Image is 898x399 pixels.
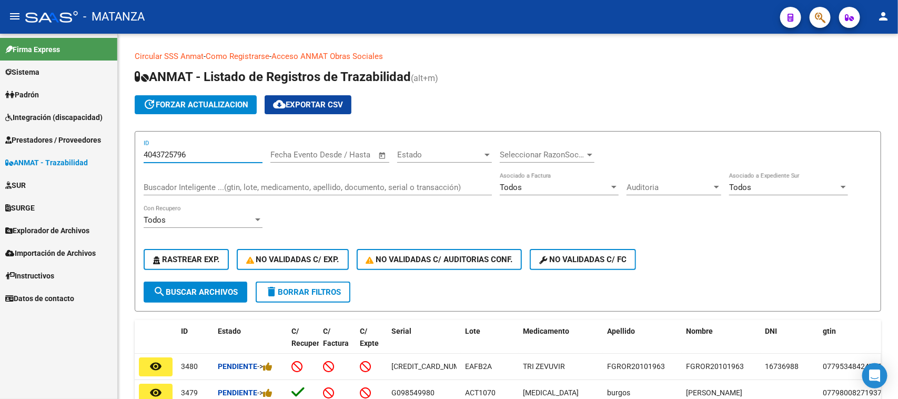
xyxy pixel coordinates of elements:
button: forzar actualizacion [135,95,257,114]
mat-icon: delete [265,285,278,298]
span: TRI ZEVUVIR [523,362,565,371]
p: - - [135,51,881,62]
span: burgos [607,388,630,397]
span: Sistema [5,66,39,78]
span: C/ Recupero [291,327,324,347]
span: No validadas c/ FC [539,255,627,264]
span: ID [181,327,188,335]
span: ACT1070 [465,388,496,397]
span: -> [257,362,273,371]
span: Seleccionar RazonSocial [500,150,585,159]
span: C/ Factura [323,327,349,347]
span: [MEDICAL_DATA] [523,388,579,397]
span: Todos [500,183,522,192]
mat-icon: menu [8,10,21,23]
span: Auditoria [627,183,712,192]
button: No validadas c/ FC [530,249,636,270]
mat-icon: update [143,98,156,111]
span: DNI [765,327,777,335]
datatable-header-cell: C/ Factura [319,320,356,366]
span: Estado [218,327,241,335]
span: gtin [823,327,836,335]
span: 16736988 [765,362,799,371]
span: Explorador de Archivos [5,225,89,236]
span: SUR [5,179,26,191]
span: Serial [391,327,411,335]
span: (alt+m) [411,73,438,83]
datatable-header-cell: Apellido [603,320,682,366]
span: SURGE [5,202,35,214]
span: forzar actualizacion [143,100,248,109]
span: FGROR20101963 [607,362,665,371]
datatable-header-cell: Medicamento [519,320,603,366]
span: Estado [397,150,482,159]
button: Buscar Archivos [144,282,247,303]
mat-icon: person [877,10,890,23]
datatable-header-cell: C/ Recupero [287,320,319,366]
a: Como Registrarse [206,52,269,61]
span: Instructivos [5,270,54,282]
span: - MATANZA [83,5,145,28]
span: [CREDIT_CARD_NUMBER] [391,362,476,371]
span: Nombre [686,327,713,335]
button: Rastrear Exp. [144,249,229,270]
span: [PERSON_NAME] [686,388,742,397]
span: 07795348424795 [823,362,882,371]
datatable-header-cell: Estado [214,320,287,366]
mat-icon: remove_red_eye [149,360,162,373]
span: Lote [465,327,480,335]
span: 07798008271937 [823,388,882,397]
datatable-header-cell: ID [177,320,214,366]
mat-icon: cloud_download [273,98,286,111]
span: Prestadores / Proveedores [5,134,101,146]
span: Padrón [5,89,39,101]
a: Acceso ANMAT Obras Sociales [271,52,383,61]
button: Open calendar [377,149,389,162]
mat-icon: remove_red_eye [149,386,162,399]
span: -> [257,388,273,397]
input: End date [314,150,365,159]
span: 3479 [181,388,198,397]
span: Borrar Filtros [265,287,341,297]
strong: Pendiente [218,362,257,371]
span: Rastrear Exp. [153,255,219,264]
span: Medicamento [523,327,569,335]
button: Exportar CSV [265,95,351,114]
span: FGROR20101963 [686,362,744,371]
span: Buscar Archivos [153,287,238,297]
span: No Validadas c/ Exp. [246,255,339,264]
span: C/ Expte [360,327,379,347]
span: Todos [144,215,166,225]
datatable-header-cell: DNI [761,320,819,366]
div: Open Intercom Messenger [862,363,887,388]
span: G098549980 [391,388,435,397]
button: No Validadas c/ Exp. [237,249,349,270]
span: Datos de contacto [5,293,74,304]
span: Exportar CSV [273,100,343,109]
button: Borrar Filtros [256,282,350,303]
span: Apellido [607,327,635,335]
strong: Pendiente [218,388,257,397]
a: Documentacion trazabilidad [383,52,481,61]
button: No Validadas c/ Auditorias Conf. [357,249,522,270]
a: Circular SSS Anmat [135,52,204,61]
span: No Validadas c/ Auditorias Conf. [366,255,513,264]
datatable-header-cell: Serial [387,320,461,366]
datatable-header-cell: Lote [461,320,519,366]
datatable-header-cell: Nombre [682,320,761,366]
input: Start date [270,150,305,159]
span: Importación de Archivos [5,247,96,259]
span: Firma Express [5,44,60,55]
datatable-header-cell: C/ Expte [356,320,387,366]
span: ANMAT - Listado de Registros de Trazabilidad [135,69,411,84]
span: Integración (discapacidad) [5,112,103,123]
span: ANMAT - Trazabilidad [5,157,88,168]
span: EAFB2A [465,362,492,371]
span: 3480 [181,362,198,371]
mat-icon: search [153,285,166,298]
span: Todos [729,183,751,192]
